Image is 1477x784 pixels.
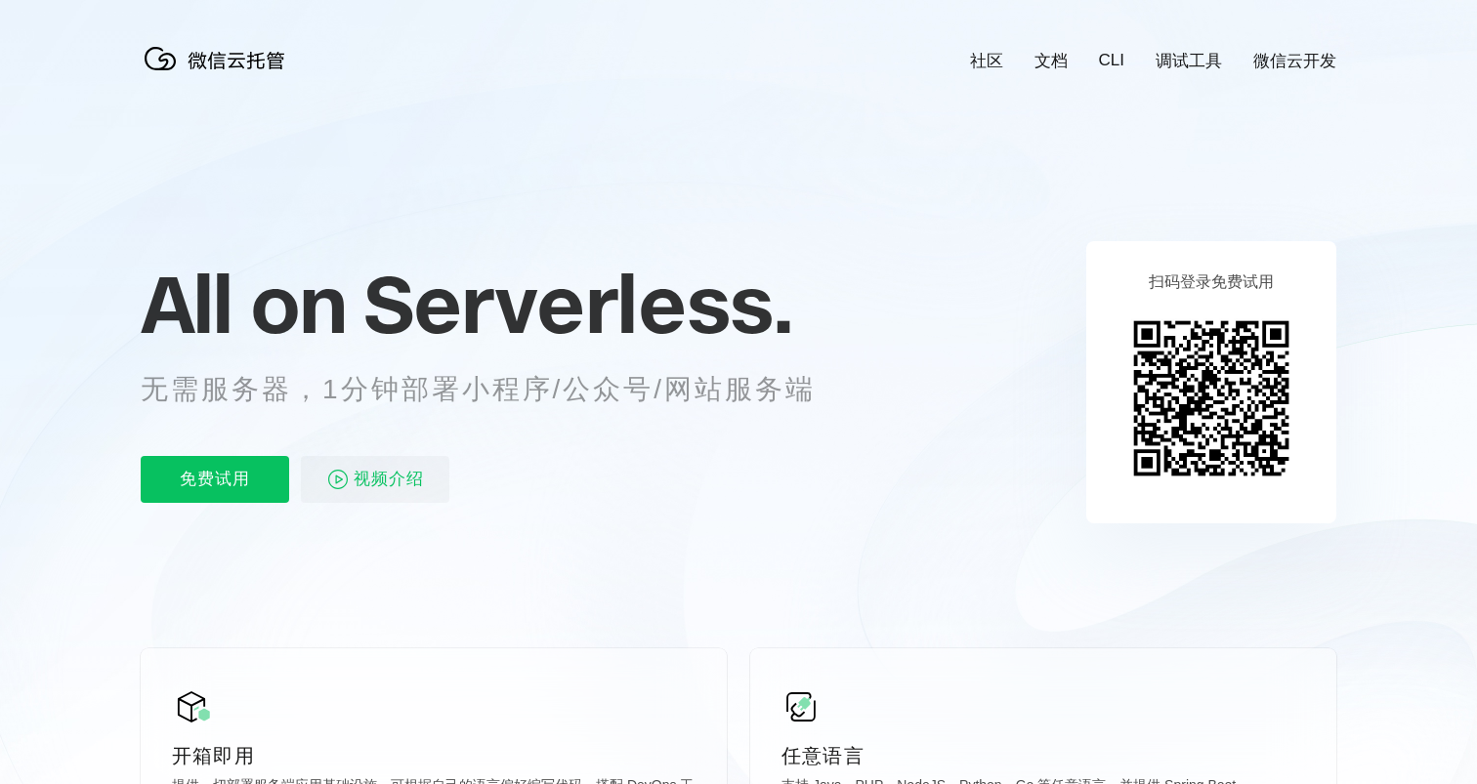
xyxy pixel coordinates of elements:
[354,456,424,503] span: 视频介绍
[141,64,297,81] a: 微信云托管
[1253,50,1336,72] a: 微信云开发
[1034,50,1068,72] a: 文档
[1099,51,1124,70] a: CLI
[141,456,289,503] p: 免费试用
[1149,272,1274,293] p: 扫码登录免费试用
[141,39,297,78] img: 微信云托管
[326,468,350,491] img: video_play.svg
[970,50,1003,72] a: 社区
[141,255,345,352] span: All on
[1156,50,1222,72] a: 调试工具
[781,742,1305,769] p: 任意语言
[141,370,852,409] p: 无需服务器，1分钟部署小程序/公众号/网站服务端
[172,742,696,769] p: 开箱即用
[363,255,792,352] span: Serverless.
